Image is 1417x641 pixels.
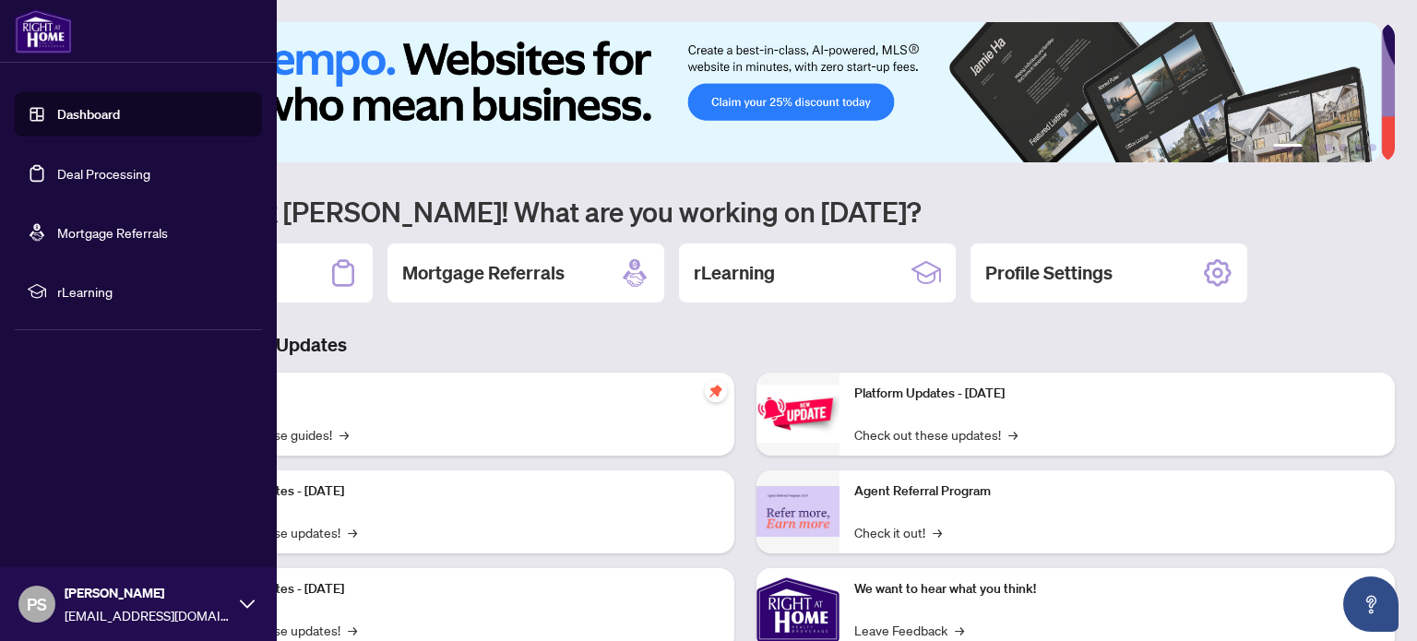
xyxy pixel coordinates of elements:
[57,224,168,241] a: Mortgage Referrals
[1325,144,1332,151] button: 3
[756,385,839,443] img: Platform Updates - June 23, 2025
[65,605,231,625] span: [EMAIL_ADDRESS][DOMAIN_NAME]
[339,424,349,445] span: →
[1310,144,1317,151] button: 2
[96,194,1395,229] h1: Welcome back [PERSON_NAME]! What are you working on [DATE]?
[1273,144,1303,151] button: 1
[1343,576,1399,632] button: Open asap
[27,591,47,617] span: PS
[194,481,720,502] p: Platform Updates - [DATE]
[57,165,150,182] a: Deal Processing
[1369,144,1376,151] button: 6
[985,260,1113,286] h2: Profile Settings
[854,384,1380,404] p: Platform Updates - [DATE]
[96,332,1395,358] h3: Brokerage & Industry Updates
[1354,144,1362,151] button: 5
[933,522,942,542] span: →
[57,106,120,123] a: Dashboard
[402,260,565,286] h2: Mortgage Referrals
[854,481,1380,502] p: Agent Referral Program
[348,620,357,640] span: →
[194,579,720,599] p: Platform Updates - [DATE]
[1340,144,1347,151] button: 4
[756,486,839,537] img: Agent Referral Program
[694,260,775,286] h2: rLearning
[194,384,720,404] p: Self-Help
[1008,424,1018,445] span: →
[955,620,964,640] span: →
[15,9,72,53] img: logo
[854,522,942,542] a: Check it out!→
[854,620,964,640] a: Leave Feedback→
[348,522,357,542] span: →
[854,424,1018,445] a: Check out these updates!→
[65,583,231,603] span: [PERSON_NAME]
[854,579,1380,599] p: We want to hear what you think!
[96,22,1381,162] img: Slide 0
[57,281,249,302] span: rLearning
[705,380,727,402] span: pushpin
